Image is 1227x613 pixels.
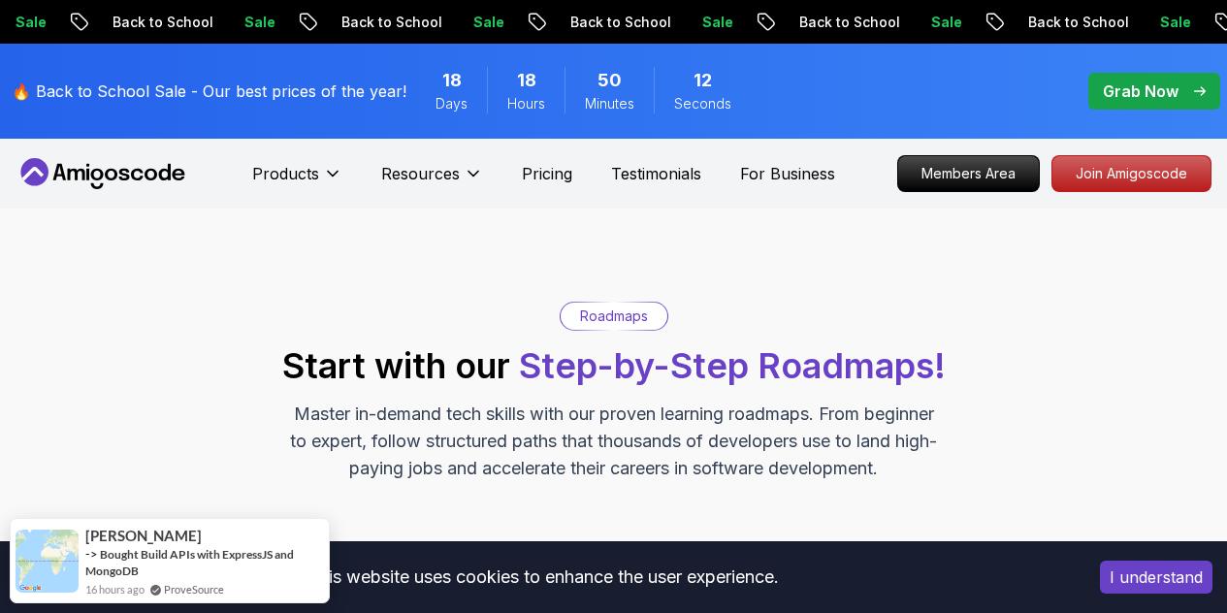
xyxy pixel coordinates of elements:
[85,547,294,578] a: Bought Build APIs with ExpressJS and MongoDB
[519,344,946,387] span: Step-by-Step Roadmaps!
[783,13,915,32] p: Back to School
[96,13,228,32] p: Back to School
[897,155,1040,192] a: Members Area
[1144,13,1206,32] p: Sale
[694,67,712,94] span: 12 Seconds
[517,67,536,94] span: 18 Hours
[288,401,940,482] p: Master in-demand tech skills with our proven learning roadmaps. From beginner to expert, follow s...
[282,346,946,385] h2: Start with our
[1051,155,1211,192] a: Join Amigoscode
[1100,561,1212,594] button: Accept cookies
[381,162,483,201] button: Resources
[15,556,1071,598] div: This website uses cookies to enhance the user experience.
[442,67,462,94] span: 18 Days
[611,162,701,185] a: Testimonials
[381,162,460,185] p: Resources
[252,162,342,201] button: Products
[85,581,145,597] span: 16 hours ago
[898,156,1039,191] p: Members Area
[507,94,545,113] span: Hours
[85,546,98,562] span: ->
[1012,13,1144,32] p: Back to School
[674,94,731,113] span: Seconds
[85,528,202,544] span: [PERSON_NAME]
[1103,80,1179,103] p: Grab Now
[580,306,648,326] p: Roadmaps
[164,581,224,597] a: ProveSource
[325,13,457,32] p: Back to School
[12,80,406,103] p: 🔥 Back to School Sale - Our best prices of the year!
[228,13,290,32] p: Sale
[740,162,835,185] a: For Business
[597,67,622,94] span: 50 Minutes
[252,162,319,185] p: Products
[585,94,634,113] span: Minutes
[436,94,468,113] span: Days
[1052,156,1211,191] p: Join Amigoscode
[1107,492,1227,584] iframe: chat widget
[16,530,79,593] img: provesource social proof notification image
[554,13,686,32] p: Back to School
[915,13,977,32] p: Sale
[686,13,748,32] p: Sale
[457,13,519,32] p: Sale
[522,162,572,185] a: Pricing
